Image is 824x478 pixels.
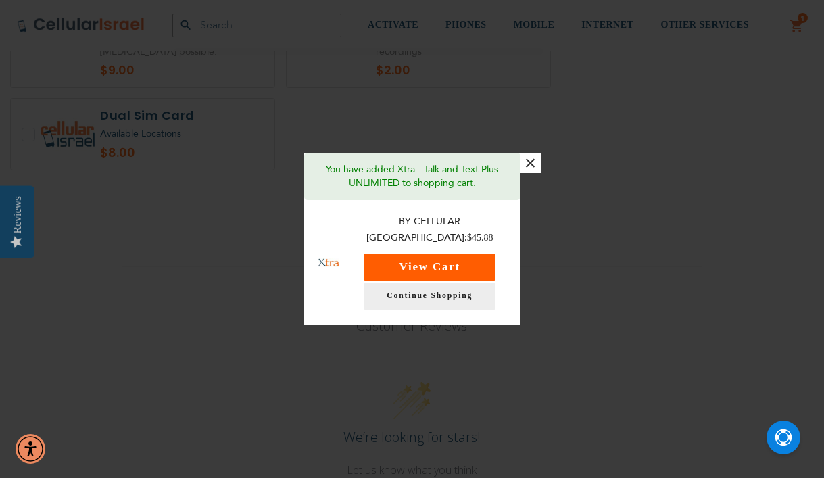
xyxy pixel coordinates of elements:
[353,214,507,247] p: By Cellular [GEOGRAPHIC_DATA]:
[364,254,495,281] button: View Cart
[16,434,45,464] div: Accessibility Menu
[364,283,495,310] a: Continue Shopping
[314,163,510,190] p: You have added Xtra - Talk and Text Plus UNLIMITED to shopping cart.
[467,233,493,243] span: $45.88
[520,153,541,173] button: ×
[11,196,24,233] div: Reviews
